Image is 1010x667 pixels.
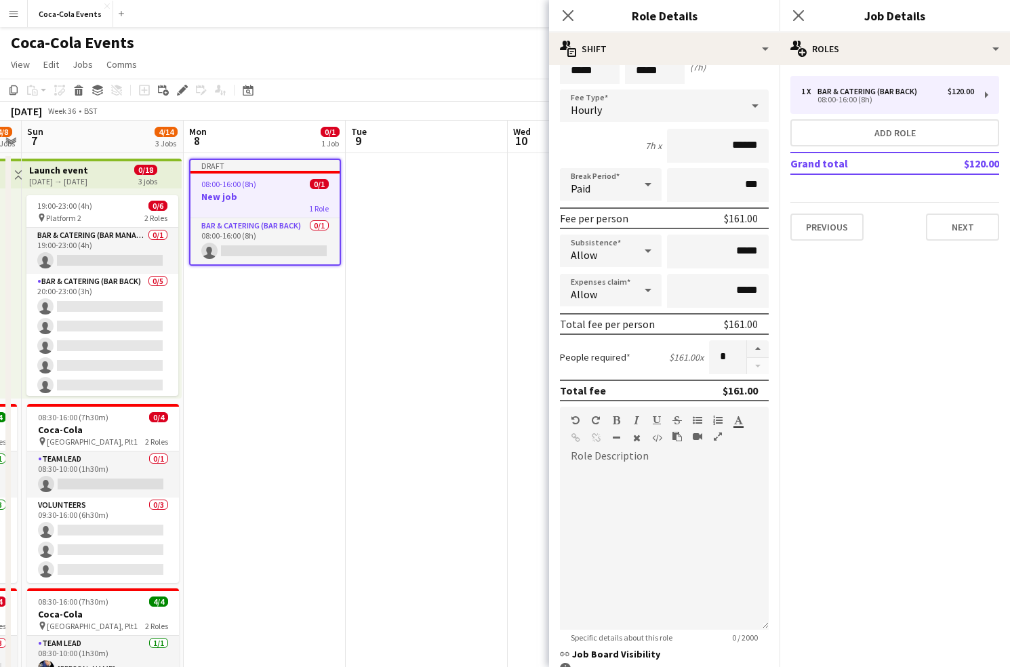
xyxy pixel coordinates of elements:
h3: Job Details [780,7,1010,24]
button: Unordered List [693,415,702,426]
div: $161.00 [723,384,758,397]
button: Text Color [733,415,743,426]
td: $120.00 [919,153,999,174]
span: 08:30-16:00 (7h30m) [38,412,108,422]
button: Insert video [693,431,702,442]
span: 4/14 [155,127,178,137]
div: 7h x [645,140,662,152]
span: Hourly [571,103,602,117]
app-job-card: 19:00-23:00 (4h)0/6 Platform 22 RolesBar & Catering (Bar Manager)0/119:00-23:00 (4h) Bar & Cateri... [26,195,178,396]
span: Specific details about this role [560,632,683,643]
span: 2 Roles [145,437,168,447]
app-card-role: Bar & Catering (Bar Back)0/520:00-23:00 (3h) [26,274,178,399]
button: Increase [747,340,769,358]
button: Paste as plain text [672,431,682,442]
span: Wed [513,125,531,138]
div: Total fee per person [560,317,655,331]
div: 3 jobs [138,175,157,186]
span: Comms [106,58,137,70]
button: Previous [790,214,864,241]
span: Edit [43,58,59,70]
div: 1 x [801,87,817,96]
span: 19:00-23:00 (4h) [37,201,92,211]
a: Edit [38,56,64,73]
div: BST [84,106,98,116]
h3: Coca-Cola [27,424,179,436]
div: Fee per person [560,211,628,225]
span: Allow [571,248,597,262]
span: Mon [189,125,207,138]
div: $161.00 x [669,351,704,363]
div: (7h) [690,61,706,73]
a: Jobs [67,56,98,73]
app-card-role: Bar & Catering (Bar Manager)0/119:00-23:00 (4h) [26,228,178,274]
span: Sun [27,125,43,138]
app-job-card: 08:30-16:00 (7h30m)0/4Coca-Cola [GEOGRAPHIC_DATA], Plt12 RolesTeam Lead0/108:30-10:00 (1h30m) Vol... [27,404,179,583]
app-card-role: Volunteers0/309:30-16:00 (6h30m) [27,498,179,583]
a: Comms [101,56,142,73]
button: Ordered List [713,415,723,426]
span: 0 / 2000 [721,632,769,643]
span: 4/4 [149,597,168,607]
span: 0/6 [148,201,167,211]
span: 2 Roles [145,621,168,631]
h1: Coca-Cola Events [11,33,134,53]
div: Draft [190,160,340,171]
button: Next [926,214,999,241]
div: $161.00 [724,211,758,225]
button: Bold [611,415,621,426]
span: 9 [349,133,367,148]
app-job-card: Draft08:00-16:00 (8h)0/1New job1 RoleBar & Catering (Bar Back)0/108:00-16:00 (8h) [189,159,341,266]
span: 0/4 [149,412,168,422]
span: 7 [25,133,43,148]
button: Fullscreen [713,431,723,442]
button: Clear Formatting [632,432,641,443]
h3: Job Board Visibility [560,648,769,660]
a: View [5,56,35,73]
button: Strikethrough [672,415,682,426]
h3: Role Details [549,7,780,24]
span: 8 [187,133,207,148]
div: [DATE] → [DATE] [29,176,88,186]
div: 1 Job [321,138,339,148]
span: [GEOGRAPHIC_DATA], Plt1 [47,437,138,447]
button: Undo [571,415,580,426]
div: Shift [549,33,780,65]
button: Italic [632,415,641,426]
h3: Coca-Cola [27,608,179,620]
button: Add role [790,119,999,146]
app-card-role: Bar & Catering (Bar Back)0/108:00-16:00 (8h) [190,218,340,264]
div: 3 Jobs [155,138,177,148]
span: 10 [511,133,531,148]
h3: New job [190,190,340,203]
span: 08:00-16:00 (8h) [201,179,256,189]
span: Allow [571,287,597,301]
span: View [11,58,30,70]
span: 1 Role [309,203,329,214]
app-card-role: Team Lead0/108:30-10:00 (1h30m) [27,451,179,498]
div: Roles [780,33,1010,65]
button: Redo [591,415,601,426]
span: 0/18 [134,165,157,175]
button: Underline [652,415,662,426]
span: 0/1 [310,179,329,189]
button: Coca-Cola Events [28,1,113,27]
span: Paid [571,182,590,195]
span: Tue [351,125,367,138]
div: $161.00 [724,317,758,331]
td: Grand total [790,153,919,174]
h3: Launch event [29,164,88,176]
span: 2 Roles [144,213,167,223]
label: People required [560,351,630,363]
span: 08:30-16:00 (7h30m) [38,597,108,607]
div: [DATE] [11,104,42,118]
span: Platform 2 [46,213,81,223]
button: Horizontal Line [611,432,621,443]
div: $120.00 [948,87,974,96]
div: Total fee [560,384,606,397]
span: 0/1 [321,127,340,137]
span: Jobs [73,58,93,70]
